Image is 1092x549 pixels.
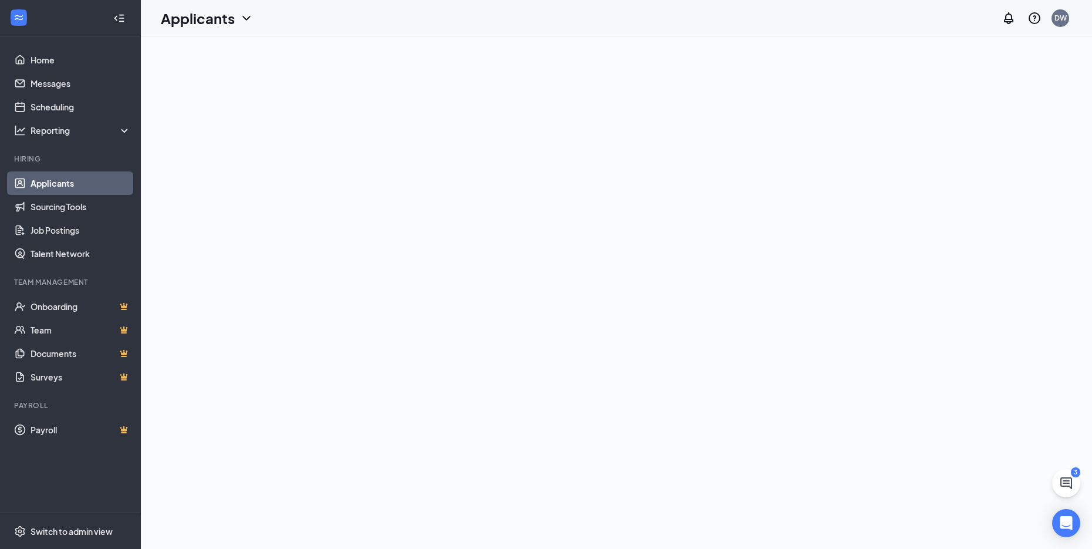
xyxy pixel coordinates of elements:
svg: Notifications [1002,11,1016,25]
div: Switch to admin view [31,526,113,537]
svg: Settings [14,526,26,537]
svg: ChevronDown [239,11,253,25]
a: SurveysCrown [31,365,131,389]
div: Team Management [14,277,129,287]
svg: ChatActive [1059,476,1073,490]
button: ChatActive [1052,469,1080,497]
a: Job Postings [31,218,131,242]
div: 3 [1071,467,1080,477]
svg: Analysis [14,124,26,136]
div: DW [1054,13,1067,23]
div: Hiring [14,154,129,164]
div: Reporting [31,124,131,136]
svg: WorkstreamLogo [13,12,25,23]
a: Messages [31,72,131,95]
div: Open Intercom Messenger [1052,509,1080,537]
a: Talent Network [31,242,131,265]
a: PayrollCrown [31,418,131,442]
h1: Applicants [161,8,235,28]
svg: Collapse [113,12,125,24]
a: Sourcing Tools [31,195,131,218]
a: DocumentsCrown [31,342,131,365]
a: Applicants [31,171,131,195]
svg: QuestionInfo [1027,11,1042,25]
div: Payroll [14,400,129,410]
a: OnboardingCrown [31,295,131,318]
a: TeamCrown [31,318,131,342]
a: Home [31,48,131,72]
a: Scheduling [31,95,131,119]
